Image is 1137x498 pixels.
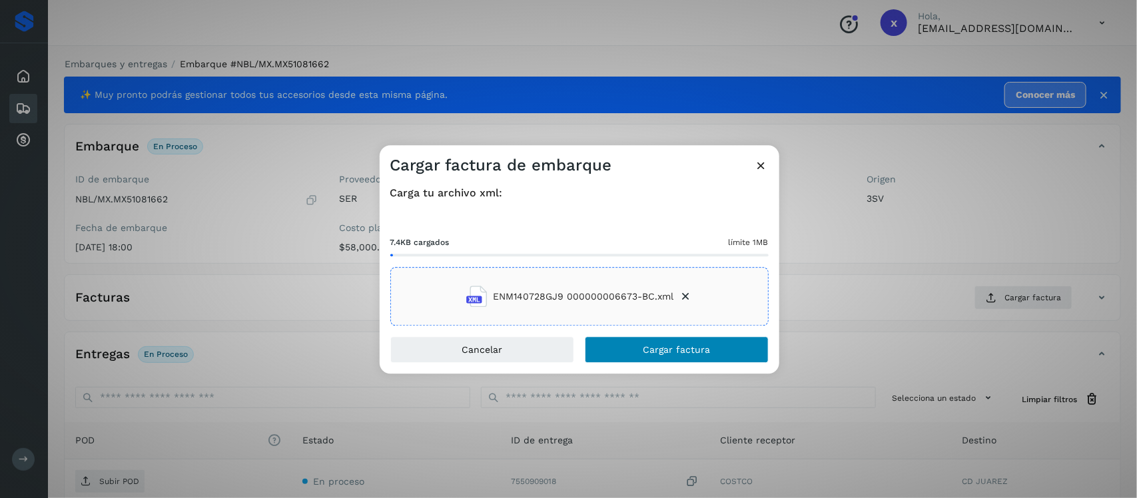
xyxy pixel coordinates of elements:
[390,337,574,364] button: Cancelar
[462,346,502,355] span: Cancelar
[729,237,769,249] span: límite 1MB
[493,290,673,304] span: ENM140728GJ9 000000006673-BC.xml
[390,156,612,175] h3: Cargar factura de embarque
[585,337,769,364] button: Cargar factura
[643,346,710,355] span: Cargar factura
[390,237,450,249] span: 7.4KB cargados
[390,186,769,199] h4: Carga tu archivo xml:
